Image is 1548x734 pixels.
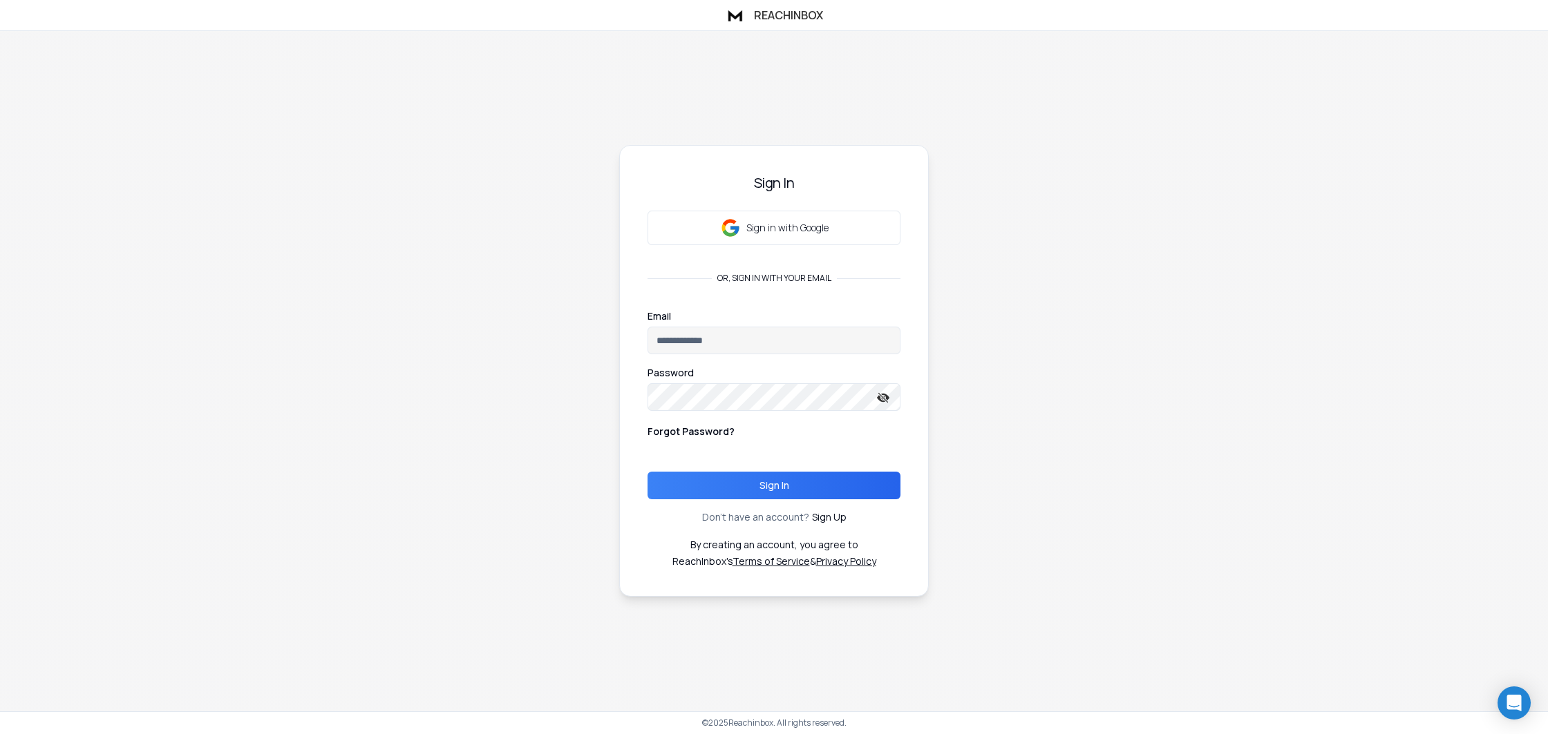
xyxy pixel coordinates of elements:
h1: ReachInbox [754,7,823,23]
a: Privacy Policy [816,554,876,568]
button: Sign In [648,472,900,499]
p: Don't have an account? [702,510,809,524]
p: or, sign in with your email [712,273,837,284]
label: Password [648,368,694,378]
a: ReachInbox [725,6,823,25]
p: © 2025 Reachinbox. All rights reserved. [702,717,847,728]
p: ReachInbox's & [672,554,876,568]
label: Email [648,311,671,321]
img: logo [725,6,746,25]
a: Terms of Service [733,554,810,568]
div: Open Intercom Messenger [1498,686,1531,719]
p: Forgot Password? [648,425,735,438]
h3: Sign In [648,173,900,193]
a: Sign Up [812,510,847,524]
p: By creating an account, you agree to [690,538,858,552]
p: Sign in with Google [746,221,829,235]
button: Sign in with Google [648,211,900,245]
